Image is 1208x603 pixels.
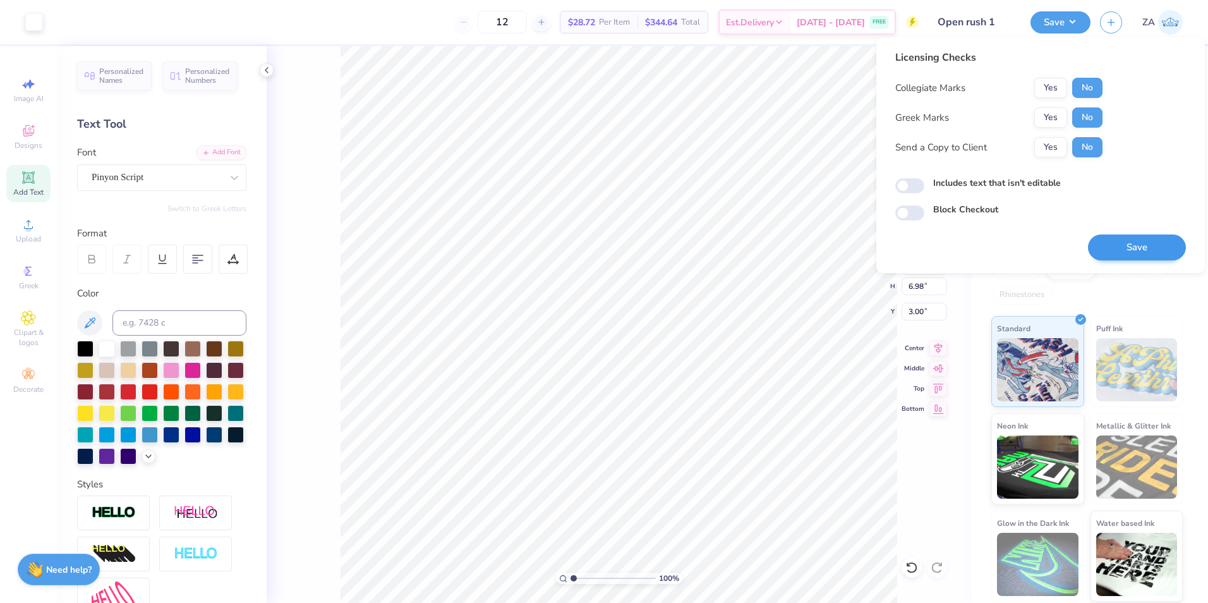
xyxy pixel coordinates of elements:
div: Send a Copy to Client [895,140,987,155]
button: Yes [1034,78,1067,98]
div: Color [77,286,246,301]
span: Decorate [13,384,44,394]
span: Center [902,344,924,353]
span: Personalized Names [99,67,144,85]
button: Save [1030,11,1090,33]
span: Greek [19,281,39,291]
div: Rhinestones [991,286,1053,305]
span: Image AI [14,94,44,104]
button: Yes [1034,107,1067,128]
span: Total [681,16,700,29]
label: Block Checkout [933,203,998,216]
span: Water based Ink [1096,516,1154,530]
img: Glow in the Dark Ink [997,533,1078,596]
span: Neon Ink [997,419,1028,432]
span: [DATE] - [DATE] [797,16,865,29]
button: Save [1088,234,1186,260]
input: e.g. 7428 c [112,310,246,336]
span: Top [902,384,924,393]
span: Glow in the Dark Ink [997,516,1069,530]
img: Stroke [92,506,136,520]
span: Middle [902,364,924,373]
img: Puff Ink [1096,338,1178,401]
img: Metallic & Glitter Ink [1096,435,1178,499]
span: Add Text [13,187,44,197]
button: No [1072,107,1102,128]
a: ZA [1142,10,1183,35]
img: Neon Ink [997,435,1078,499]
div: Licensing Checks [895,50,1102,65]
span: Per Item [599,16,630,29]
div: Text Tool [77,116,246,133]
span: $344.64 [645,16,677,29]
span: Puff Ink [1096,322,1123,335]
span: ZA [1142,15,1155,30]
span: Bottom [902,405,924,413]
button: Yes [1034,137,1067,157]
div: Format [77,226,248,241]
span: FREE [873,18,886,27]
span: Standard [997,322,1030,335]
button: Switch to Greek Letters [167,204,246,214]
label: Font [77,145,96,160]
div: Greek Marks [895,111,949,125]
img: Standard [997,338,1078,401]
button: No [1072,78,1102,98]
span: 100 % [659,573,679,584]
div: Collegiate Marks [895,81,965,95]
span: $28.72 [568,16,595,29]
span: Est. Delivery [726,16,774,29]
input: – – [478,11,527,33]
button: No [1072,137,1102,157]
div: Styles [77,477,246,492]
strong: Need help? [46,564,92,576]
input: Untitled Design [928,9,1021,35]
span: Designs [15,140,42,150]
span: Upload [16,234,41,244]
span: Clipart & logos [6,327,51,348]
img: Shadow [174,505,218,521]
img: Negative Space [174,547,218,561]
span: Metallic & Glitter Ink [1096,419,1171,432]
label: Includes text that isn't editable [933,176,1061,190]
img: 3d Illusion [92,544,136,564]
img: Water based Ink [1096,533,1178,596]
span: Personalized Numbers [185,67,230,85]
div: Add Font [196,145,246,160]
img: Zuriel Alaba [1158,10,1183,35]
